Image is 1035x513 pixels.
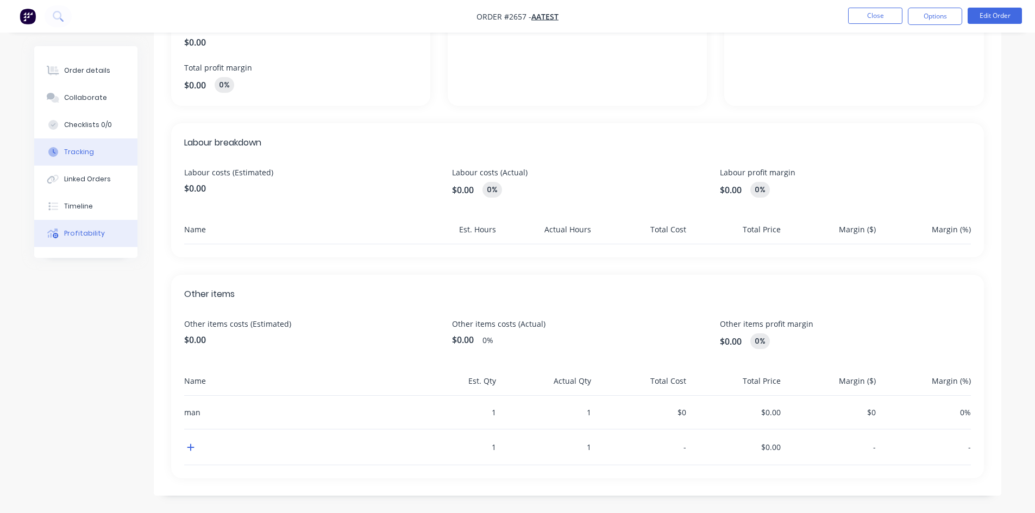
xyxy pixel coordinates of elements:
[184,288,971,301] span: Other items
[785,375,876,395] div: Margin ($)
[215,77,234,93] div: 0%
[184,182,435,195] span: $0.00
[595,429,686,465] div: -
[64,66,110,75] div: Order details
[452,167,702,178] span: Labour costs (Actual)
[908,8,962,25] button: Options
[34,138,137,166] button: Tracking
[184,167,435,178] span: Labour costs (Estimated)
[720,318,970,330] span: Other items profit margin
[531,11,559,22] a: AATEST
[880,375,971,395] div: Margin (%)
[64,229,105,238] div: Profitability
[785,429,876,465] div: -
[785,396,876,429] div: $0
[406,375,497,395] div: Est. Qty
[64,120,112,130] div: Checklists 0/0
[750,333,770,349] div: 0%
[184,318,435,330] span: Other items costs (Estimated)
[34,220,137,247] button: Profitability
[34,166,137,193] button: Linked Orders
[406,396,497,429] div: 1
[691,429,781,465] div: $0.00
[595,224,686,244] div: Total Cost
[34,111,137,138] button: Checklists 0/0
[452,333,474,346] span: $0.00
[720,335,742,348] span: $0.00
[691,396,781,429] div: $0.00
[184,396,402,429] div: man
[720,167,970,178] span: Labour profit margin
[880,224,971,244] div: Margin (%)
[64,147,94,157] div: Tracking
[184,375,402,395] div: Name
[880,429,971,465] div: -
[20,8,36,24] img: Factory
[452,183,474,197] span: $0.00
[720,183,742,197] span: $0.00
[595,396,686,429] div: $0
[500,429,591,465] div: 1
[64,93,107,103] div: Collaborate
[500,396,591,429] div: 1
[750,182,770,198] div: 0%
[500,375,591,395] div: Actual Qty
[880,396,971,429] div: 0%
[452,318,702,330] span: Other items costs (Actual)
[691,375,781,395] div: Total Price
[595,375,686,395] div: Total Cost
[34,84,137,111] button: Collaborate
[64,201,93,211] div: Timeline
[184,224,402,244] div: Name
[482,182,502,198] div: 0%
[34,57,137,84] button: Order details
[406,429,497,465] div: 1
[691,224,781,244] div: Total Price
[968,8,1022,24] button: Edit Order
[184,79,206,92] span: $0.00
[184,62,417,73] span: Total profit margin
[500,224,591,244] div: Actual Hours
[406,224,497,244] div: Est. Hours
[184,136,971,149] span: Labour breakdown
[785,224,876,244] div: Margin ($)
[184,333,435,346] span: $0.00
[34,193,137,220] button: Timeline
[64,174,111,184] div: Linked Orders
[848,8,902,24] button: Close
[184,36,417,49] span: $0.00
[482,334,493,346] div: 0%
[476,11,531,22] span: Order #2657 -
